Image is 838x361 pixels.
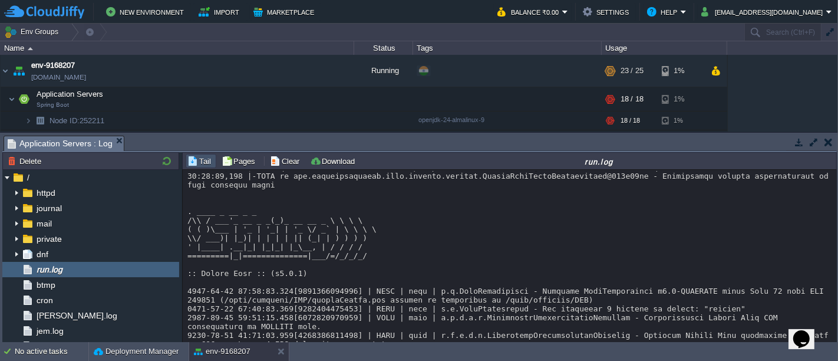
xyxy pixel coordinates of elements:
[583,5,632,19] button: Settings
[34,326,65,336] a: jem.log
[4,5,84,19] img: CloudJiffy
[418,116,484,123] span: openjdk-24-almalinux-9
[34,249,50,260] a: dnf
[50,116,80,125] span: Node ID:
[25,111,32,130] img: AMDAwAAAACH5BAEAAAAALAAAAAABAAEAAAICRAEAOw==
[194,346,250,357] button: env-9168207
[187,156,215,166] button: Tail
[414,41,601,55] div: Tags
[32,130,48,149] img: AMDAwAAAACH5BAEAAAAALAAAAAABAAEAAAICRAEAOw==
[34,310,119,321] a: [PERSON_NAME].log
[34,295,55,306] a: cron
[662,111,700,130] div: 1%
[788,314,826,349] iframe: chat widget
[199,5,243,19] button: Import
[34,188,57,198] a: httpd
[34,341,62,352] a: lastlog
[355,41,413,55] div: Status
[647,5,681,19] button: Help
[16,87,32,111] img: AMDAwAAAACH5BAEAAAAALAAAAAABAAEAAAICRAEAOw==
[15,342,88,361] div: No active tasks
[28,47,33,50] img: AMDAwAAAACH5BAEAAAAALAAAAAABAAEAAAICRAEAOw==
[48,116,106,126] span: 252211
[35,90,105,99] a: Application ServersSpring Boot
[11,55,27,87] img: AMDAwAAAACH5BAEAAAAALAAAAAABAAEAAAICRAEAOw==
[253,5,318,19] button: Marketplace
[8,136,113,151] span: Application Servers : Log
[25,130,32,149] img: AMDAwAAAACH5BAEAAAAALAAAAAABAAEAAAICRAEAOw==
[602,41,727,55] div: Usage
[48,116,106,126] a: Node ID:252211
[34,218,54,229] a: mail
[35,89,105,99] span: Application Servers
[363,156,835,166] div: run.log
[497,5,562,19] button: Balance ₹0.00
[4,24,62,40] button: Env Groups
[8,87,15,111] img: AMDAwAAAACH5BAEAAAAALAAAAAABAAEAAAICRAEAOw==
[31,60,75,71] a: env-9168207
[34,264,64,275] a: run.log
[94,346,179,357] button: Deployment Manager
[662,55,700,87] div: 1%
[34,280,57,290] a: btmp
[310,156,358,166] button: Download
[31,71,86,83] a: [DOMAIN_NAME]
[621,111,640,130] div: 18 / 18
[662,87,700,111] div: 1%
[621,55,644,87] div: 23 / 25
[37,101,69,109] span: Spring Boot
[8,156,45,166] button: Delete
[34,234,64,244] a: private
[1,55,10,87] img: AMDAwAAAACH5BAEAAAAALAAAAAABAAEAAAICRAEAOw==
[222,156,259,166] button: Pages
[1,41,354,55] div: Name
[32,111,48,130] img: AMDAwAAAACH5BAEAAAAALAAAAAABAAEAAAICRAEAOw==
[354,55,413,87] div: Running
[25,172,31,183] a: /
[270,156,303,166] button: Clear
[34,203,64,214] a: journal
[106,5,187,19] button: New Environment
[621,87,644,111] div: 18 / 18
[701,5,826,19] button: [EMAIL_ADDRESS][DOMAIN_NAME]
